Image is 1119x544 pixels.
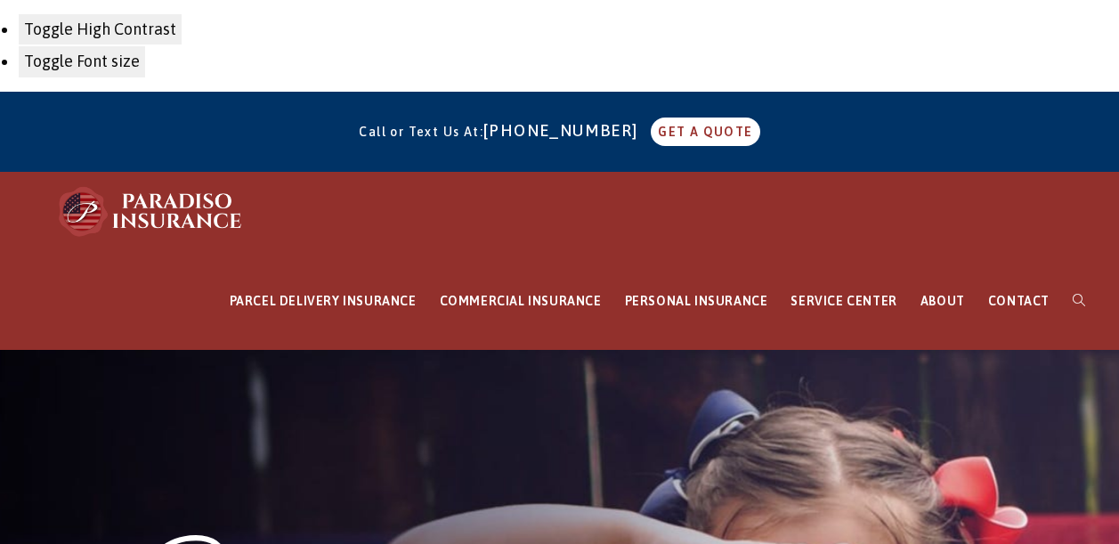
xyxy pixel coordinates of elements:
span: CONTACT [988,294,1050,308]
a: PERSONAL INSURANCE [613,252,780,351]
a: GET A QUOTE [651,118,759,146]
span: Toggle Font size [24,52,140,70]
span: Call or Text Us At: [359,125,483,139]
a: CONTACT [977,252,1061,351]
a: PARCEL DELIVERY INSURANCE [218,252,428,351]
span: PARCEL DELIVERY INSURANCE [230,294,417,308]
a: [PHONE_NUMBER] [483,121,647,140]
span: PERSONAL INSURANCE [625,294,768,308]
button: Toggle Font size [18,45,146,77]
span: ABOUT [920,294,965,308]
span: SERVICE CENTER [791,294,896,308]
a: COMMERCIAL INSURANCE [428,252,613,351]
a: ABOUT [909,252,977,351]
a: SERVICE CENTER [779,252,908,351]
span: Toggle High Contrast [24,20,176,38]
img: Paradiso Insurance [53,185,249,239]
span: COMMERCIAL INSURANCE [440,294,602,308]
button: Toggle High Contrast [18,13,182,45]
